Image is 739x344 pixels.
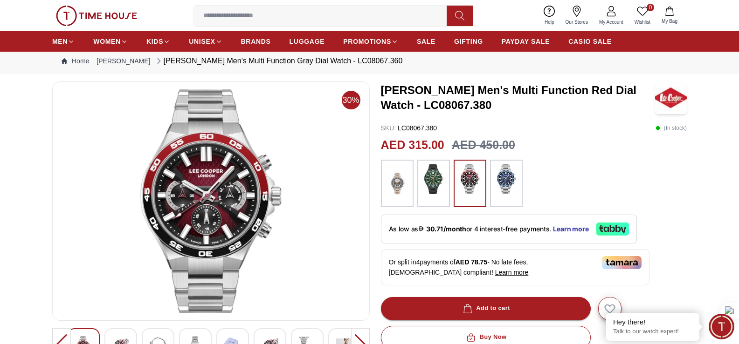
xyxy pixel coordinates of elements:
a: WOMEN [93,33,128,50]
span: 0 [647,4,654,11]
h3: [PERSON_NAME] Men's Multi Function Red Dial Watch - LC08067.380 [381,83,655,113]
img: ... [458,164,482,194]
a: PROMOTIONS [343,33,398,50]
span: Our Stores [562,19,592,26]
a: BRANDS [241,33,271,50]
span: Wishlist [631,19,654,26]
a: Home [62,56,89,66]
a: GIFTING [454,33,483,50]
span: CASIO SALE [568,37,612,46]
a: CASIO SALE [568,33,612,50]
div: Buy Now [464,332,506,343]
span: LUGGAGE [290,37,325,46]
a: PAYDAY SALE [502,33,550,50]
div: Or split in 4 payments of - No late fees, [DEMOGRAPHIC_DATA] compliant! [381,249,649,285]
p: LC08067.380 [381,123,437,133]
h3: AED 450.00 [452,136,515,154]
img: LEE COOPER Men's Multi Function Gray Dial Watch - LC08067.360 [60,89,362,313]
div: [PERSON_NAME] Men's Multi Function Gray Dial Watch - LC08067.360 [154,55,403,67]
p: ( In stock ) [656,123,687,133]
img: LEE COOPER Men's Multi Function Red Dial Watch - LC08067.380 [655,81,687,114]
a: Help [539,4,560,27]
span: 30% [342,91,360,109]
span: SALE [417,37,435,46]
div: Hey there! [613,317,692,327]
div: Add to cart [461,303,510,314]
div: Chat Widget [709,314,734,339]
p: Talk to our watch expert! [613,328,692,336]
span: AED 78.75 [456,258,487,266]
a: Our Stores [560,4,594,27]
a: KIDS [146,33,170,50]
span: BRANDS [241,37,271,46]
a: [PERSON_NAME] [97,56,150,66]
span: UNISEX [189,37,215,46]
a: 0Wishlist [629,4,656,27]
span: GIFTING [454,37,483,46]
button: Add to cart [381,297,591,320]
span: PAYDAY SALE [502,37,550,46]
span: SKU : [381,124,396,132]
img: ... [56,6,137,26]
a: LUGGAGE [290,33,325,50]
span: My Account [595,19,627,26]
span: Help [541,19,558,26]
img: Tamara [602,256,642,269]
span: WOMEN [93,37,121,46]
nav: Breadcrumb [52,48,687,74]
span: MEN [52,37,68,46]
a: UNISEX [189,33,222,50]
span: PROMOTIONS [343,37,391,46]
a: MEN [52,33,75,50]
a: SALE [417,33,435,50]
img: ... [495,164,518,194]
span: My Bag [658,18,681,25]
img: ... [422,164,445,194]
h2: AED 315.00 [381,136,444,154]
button: My Bag [656,5,683,27]
span: Learn more [495,269,529,276]
span: KIDS [146,37,163,46]
img: ... [386,164,409,202]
